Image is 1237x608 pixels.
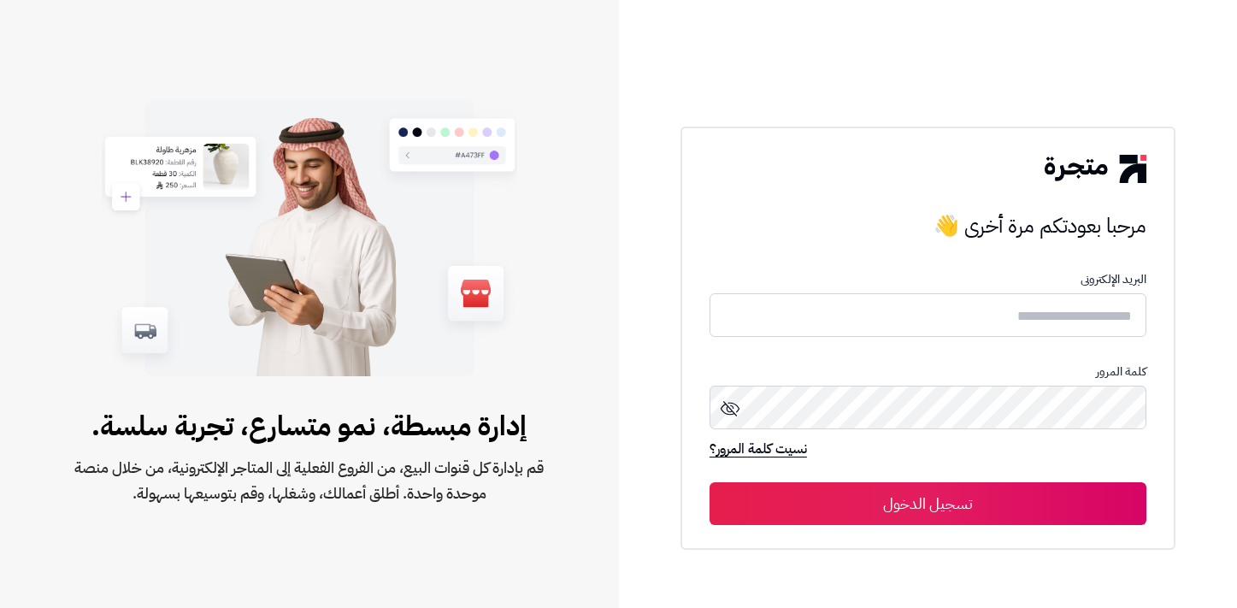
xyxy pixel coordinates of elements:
[55,455,564,506] span: قم بإدارة كل قنوات البيع، من الفروع الفعلية إلى المتاجر الإلكترونية، من خلال منصة موحدة واحدة. أط...
[1045,155,1146,182] img: logo-2.png
[710,273,1146,286] p: البريد الإلكترونى
[710,439,807,463] a: نسيت كلمة المرور؟
[710,365,1146,379] p: كلمة المرور
[710,482,1146,525] button: تسجيل الدخول
[710,209,1146,243] h3: مرحبا بعودتكم مرة أخرى 👋
[55,405,564,446] span: إدارة مبسطة، نمو متسارع، تجربة سلسة.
